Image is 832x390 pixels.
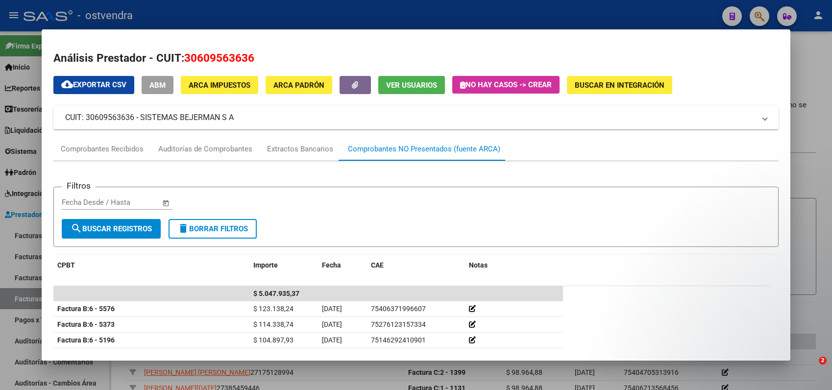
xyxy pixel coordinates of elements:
[184,51,254,64] span: 30609563636
[371,320,426,328] span: 75276123157334
[71,224,152,233] span: Buscar Registros
[57,305,115,313] strong: 6 - 5576
[110,198,158,207] input: Fecha fin
[62,198,101,207] input: Fecha inicio
[181,76,258,94] button: ARCA Impuestos
[57,336,115,344] strong: 6 - 5196
[61,144,144,155] div: Comprobantes Recibidos
[322,305,342,313] span: [DATE]
[62,179,96,192] h3: Filtros
[819,357,827,365] span: 2
[253,320,294,328] span: $ 114.338,74
[465,255,563,276] datatable-header-cell: Notas
[53,50,779,67] h2: Análisis Prestador - CUIT:
[53,255,249,276] datatable-header-cell: CPBT
[169,219,257,239] button: Borrar Filtros
[62,219,161,239] button: Buscar Registros
[57,305,89,313] span: Factura B:
[469,261,488,269] span: Notas
[253,305,294,313] span: $ 123.138,24
[322,336,342,344] span: [DATE]
[177,224,248,233] span: Borrar Filtros
[253,290,299,297] span: $ 5.047.935,37
[371,261,384,269] span: CAE
[160,197,171,209] button: Open calendar
[57,336,89,344] span: Factura B:
[266,76,332,94] button: ARCA Padrón
[71,222,82,234] mat-icon: search
[567,76,672,94] button: Buscar en Integración
[575,81,664,90] span: Buscar en Integración
[253,336,294,344] span: $ 104.897,93
[61,80,126,89] span: Exportar CSV
[799,357,822,380] iframe: Intercom live chat
[318,255,367,276] datatable-header-cell: Fecha
[53,76,134,94] button: Exportar CSV
[57,261,75,269] span: CPBT
[267,144,333,155] div: Extractos Bancarios
[57,320,115,328] strong: 6 - 5373
[57,320,89,328] span: Factura B:
[371,305,426,313] span: 75406371996607
[142,76,173,94] button: ABM
[322,261,341,269] span: Fecha
[65,112,755,123] mat-panel-title: CUIT: 30609563636 - SISTEMAS BEJERMAN S A
[253,261,278,269] span: Importe
[452,76,560,94] button: No hay casos -> Crear
[177,222,189,234] mat-icon: delete
[348,144,500,155] div: Comprobantes NO Presentados (fuente ARCA)
[371,336,426,344] span: 75146292410901
[386,81,437,90] span: Ver Usuarios
[149,81,166,90] span: ABM
[322,320,342,328] span: [DATE]
[189,81,250,90] span: ARCA Impuestos
[273,81,324,90] span: ARCA Padrón
[460,80,552,89] span: No hay casos -> Crear
[53,106,779,129] mat-expansion-panel-header: CUIT: 30609563636 - SISTEMAS BEJERMAN S A
[367,255,465,276] datatable-header-cell: CAE
[378,76,445,94] button: Ver Usuarios
[249,255,318,276] datatable-header-cell: Importe
[158,144,252,155] div: Auditorías de Comprobantes
[61,78,73,90] mat-icon: cloud_download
